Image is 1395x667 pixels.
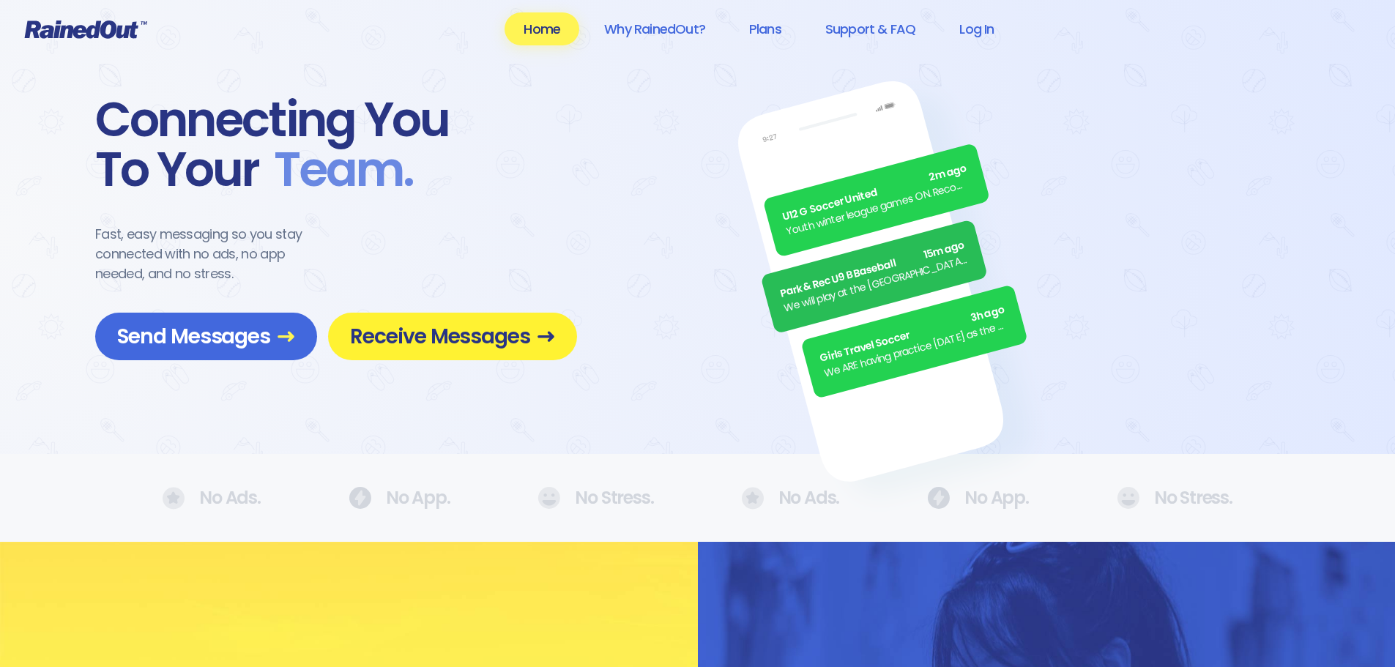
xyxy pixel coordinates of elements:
span: 2m ago [928,161,969,186]
div: U12 G Soccer United [781,161,969,226]
img: No Ads. [742,487,764,510]
div: Connecting You To Your [95,95,577,195]
div: Fast, easy messaging so you stay connected with no ads, no app needed, and no stress. [95,224,330,283]
img: No Ads. [927,487,950,509]
img: No Ads. [1117,487,1139,509]
div: No App. [927,487,1029,509]
div: We will play at the [GEOGRAPHIC_DATA]. Wear white, be at the field by 5pm. [782,252,970,316]
span: Receive Messages [350,324,555,349]
a: Why RainedOut? [585,12,724,45]
span: Team . [259,145,413,195]
div: Girls Travel Soccer [819,302,1007,367]
img: No Ads. [537,487,560,509]
div: We ARE having practice [DATE] as the sun is finally out. [822,317,1011,381]
div: No Stress. [537,487,653,509]
div: No Ads. [163,487,261,510]
div: No App. [349,487,450,509]
span: 15m ago [922,237,966,263]
a: Send Messages [95,313,317,360]
a: Home [505,12,579,45]
span: 3h ago [969,302,1006,327]
div: Park & Rec U9 B Baseball [778,237,967,302]
img: No Ads. [163,487,185,510]
div: No Ads. [742,487,840,510]
div: No Stress. [1117,487,1232,509]
a: Receive Messages [328,313,577,360]
div: Youth winter league games ON. Recommend running shoes/sneakers for players as option for footwear. [785,176,973,240]
a: Support & FAQ [806,12,934,45]
a: Log In [940,12,1013,45]
a: Plans [730,12,800,45]
span: Send Messages [117,324,295,349]
img: No Ads. [349,487,371,509]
